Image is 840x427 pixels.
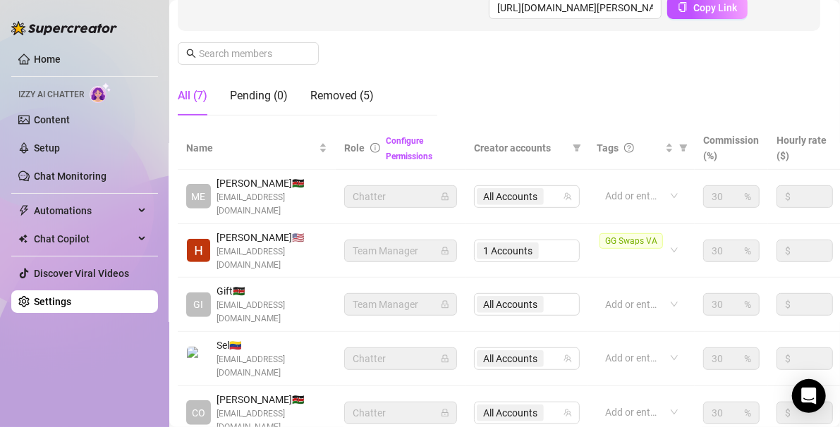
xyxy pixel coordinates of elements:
[217,353,327,380] span: [EMAIL_ADDRESS][DOMAIN_NAME]
[386,136,432,161] a: Configure Permissions
[564,192,572,201] span: team
[217,191,327,218] span: [EMAIL_ADDRESS][DOMAIN_NAME]
[192,189,206,204] span: ME
[441,409,449,417] span: lock
[564,354,572,363] span: team
[483,405,537,421] span: All Accounts
[695,127,768,170] th: Commission (%)
[676,137,690,159] span: filter
[599,233,663,249] span: GG Swaps VA
[353,294,449,315] span: Team Manager
[34,228,134,250] span: Chat Copilot
[477,404,544,421] span: All Accounts
[679,144,688,152] span: filter
[370,143,380,153] span: info-circle
[477,350,544,367] span: All Accounts
[474,140,567,156] span: Creator accounts
[693,2,737,13] span: Copy Link
[570,137,584,159] span: filter
[186,49,196,58] span: search
[217,338,327,353] span: Sel 🇻🇪
[192,405,205,421] span: CO
[199,46,299,61] input: Search members
[483,351,537,366] span: All Accounts
[217,283,327,299] span: Gift 🇰🇪
[353,402,449,423] span: Chatter
[353,348,449,369] span: Chatter
[217,299,327,326] span: [EMAIL_ADDRESS][DOMAIN_NAME]
[187,239,210,262] img: Heather Williams
[187,347,210,370] img: Sel
[477,188,544,205] span: All Accounts
[34,142,60,154] a: Setup
[792,379,826,413] div: Open Intercom Messenger
[441,354,449,363] span: lock
[11,21,117,35] img: logo-BBDzfeDw.svg
[34,268,129,279] a: Discover Viral Videos
[573,144,581,152] span: filter
[441,192,449,201] span: lock
[624,143,634,153] span: question-circle
[34,114,70,125] a: Content
[34,171,106,182] a: Chat Monitoring
[353,186,449,207] span: Chatter
[18,205,30,216] span: thunderbolt
[597,140,619,156] span: Tags
[564,409,572,417] span: team
[217,230,327,245] span: [PERSON_NAME] 🇺🇸
[310,87,374,104] div: Removed (5)
[178,127,336,170] th: Name
[483,189,537,204] span: All Accounts
[186,140,316,156] span: Name
[230,87,288,104] div: Pending (0)
[441,247,449,255] span: lock
[217,175,327,191] span: [PERSON_NAME] 🇰🇪
[34,54,61,65] a: Home
[18,88,84,101] span: Izzy AI Chatter
[34,296,71,307] a: Settings
[90,82,111,103] img: AI Chatter
[217,392,327,407] span: [PERSON_NAME] 🇰🇪
[344,142,365,154] span: Role
[353,240,449,261] span: Team Manager
[34,199,134,222] span: Automations
[18,234,28,244] img: Chat Copilot
[178,87,207,104] div: All (7)
[217,245,327,272] span: [EMAIL_ADDRESS][DOMAIN_NAME]
[678,2,688,12] span: copy
[194,297,204,312] span: GI
[441,300,449,309] span: lock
